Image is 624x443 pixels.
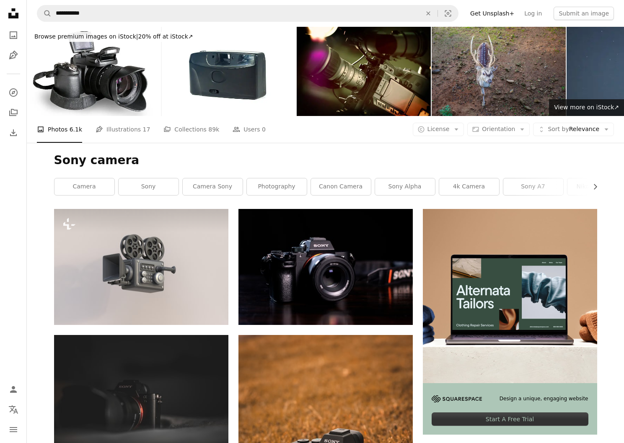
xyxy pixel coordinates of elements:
button: Clear [419,5,438,21]
span: 89k [208,125,219,134]
a: 4k camera [439,178,499,195]
button: Submit an image [554,7,614,20]
a: Collections 89k [163,116,219,143]
a: sony alpha [375,178,435,195]
img: black and silver nikon dslr camera [238,209,413,325]
a: sony [119,178,179,195]
form: Find visuals sitewide [37,5,458,22]
a: Log in [519,7,547,20]
a: camera sony [183,178,243,195]
img: file-1707885205802-88dd96a21c72image [423,209,597,383]
img: file-1705255347840-230a6ab5bca9image [432,395,482,402]
a: Download History [5,124,22,141]
a: Collections [5,104,22,121]
a: Illustrations 17 [96,116,150,143]
img: Spotted deer or Deer spotted, in Hindi called Chital (scientific name Axis axis), is a species of... [432,27,566,116]
a: Design a unique, engaging websiteStart A Free Trial [423,209,597,435]
a: View more on iStock↗ [549,99,624,116]
button: License [413,123,464,136]
a: black and silver nikon dslr camera [238,263,413,270]
button: Visual search [438,5,458,21]
button: scroll list to the right [588,178,597,195]
a: Photos [5,27,22,44]
a: an old fashioned movie camera mounted to a wall [54,263,228,270]
a: Illustrations [5,47,22,64]
span: 17 [143,125,150,134]
span: Sort by [548,126,569,132]
h1: Sony camera [54,153,597,168]
span: Design a unique, engaging website [500,395,588,402]
img: Classic old pocket camera isolated on white background [162,27,296,116]
a: sony a7 [503,178,563,195]
img: digital camera Sony R1 [27,27,161,116]
button: Language [5,401,22,418]
span: Browse premium images on iStock | [34,33,138,40]
span: 0 [262,125,266,134]
button: Sort byRelevance [533,123,614,136]
a: Users 0 [233,116,266,143]
a: Log in / Sign up [5,381,22,398]
a: camera [54,178,114,195]
img: an old fashioned movie camera mounted to a wall [54,209,228,325]
a: Browse premium images on iStock|20% off at iStock↗ [27,27,201,47]
button: Menu [5,421,22,438]
span: View more on iStock ↗ [554,104,619,111]
span: Orientation [482,126,515,132]
a: photography [247,178,307,195]
div: 20% off at iStock ↗ [32,32,196,42]
a: Get Unsplash+ [465,7,519,20]
button: Search Unsplash [37,5,52,21]
a: Explore [5,84,22,101]
span: License [427,126,450,132]
img: Hi Def Video Camera (Sony) [297,27,431,116]
span: Relevance [548,125,599,134]
a: a sony camera sitting on top of a bed [54,389,228,397]
button: Orientation [467,123,530,136]
div: Start A Free Trial [432,412,588,426]
a: canon camera [311,178,371,195]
